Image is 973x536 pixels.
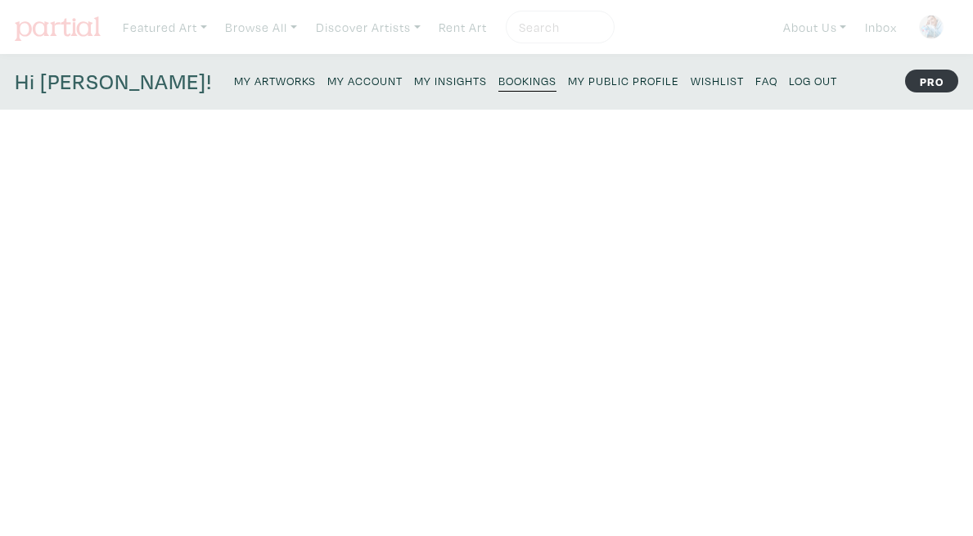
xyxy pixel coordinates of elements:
[755,73,777,88] small: FAQ
[431,11,494,44] a: Rent Art
[327,73,403,88] small: My Account
[309,11,428,44] a: Discover Artists
[15,69,212,95] h4: Hi [PERSON_NAME]!
[691,73,744,88] small: Wishlist
[568,69,679,91] a: My Public Profile
[858,11,904,44] a: Inbox
[905,70,958,92] strong: PRO
[218,11,304,44] a: Browse All
[498,69,556,92] a: Bookings
[327,69,403,91] a: My Account
[789,69,837,91] a: Log Out
[776,11,854,44] a: About Us
[789,73,837,88] small: Log Out
[414,69,487,91] a: My Insights
[919,15,944,39] img: phpThumb.php
[755,69,777,91] a: FAQ
[234,69,316,91] a: My Artworks
[568,73,679,88] small: My Public Profile
[691,69,744,91] a: Wishlist
[414,73,487,88] small: My Insights
[498,73,556,88] small: Bookings
[115,11,214,44] a: Featured Art
[517,17,599,38] input: Search
[234,73,316,88] small: My Artworks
